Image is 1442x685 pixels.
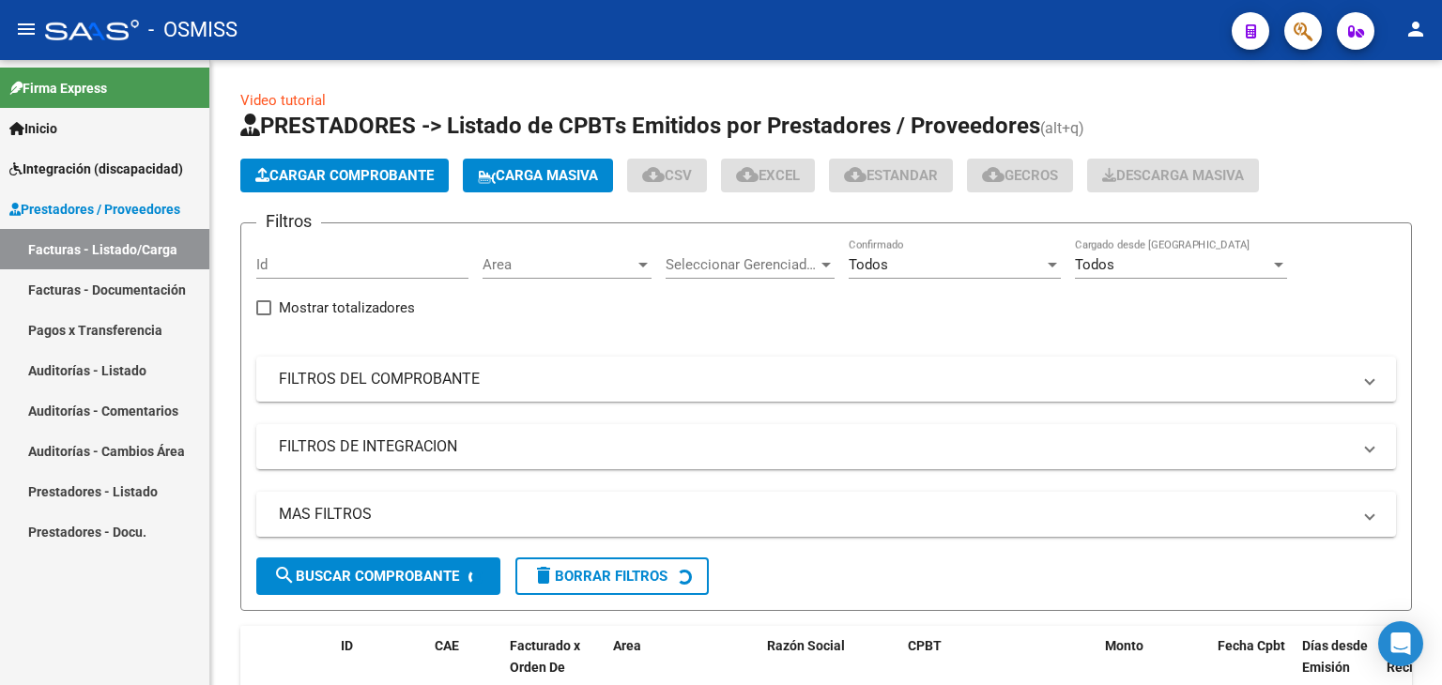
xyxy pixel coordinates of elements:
button: Gecros [967,159,1073,192]
span: CPBT [908,638,942,653]
button: Carga Masiva [463,159,613,192]
button: EXCEL [721,159,815,192]
span: Seleccionar Gerenciador [666,256,818,273]
mat-expansion-panel-header: FILTROS DE INTEGRACION [256,424,1396,469]
button: CSV [627,159,707,192]
span: Integración (discapacidad) [9,159,183,179]
span: CSV [642,167,692,184]
span: Todos [849,256,888,273]
button: Descarga Masiva [1087,159,1259,192]
mat-icon: cloud_download [736,163,759,186]
span: Fecha Recibido [1387,638,1439,675]
a: Video tutorial [240,92,326,109]
div: Open Intercom Messenger [1378,621,1423,666]
mat-icon: cloud_download [642,163,665,186]
mat-icon: cloud_download [844,163,867,186]
span: Prestadores / Proveedores [9,199,180,220]
span: ID [341,638,353,653]
span: Firma Express [9,78,107,99]
span: Estandar [844,167,938,184]
span: (alt+q) [1040,119,1084,137]
span: Monto [1105,638,1143,653]
span: - OSMISS [148,9,238,51]
mat-panel-title: MAS FILTROS [279,504,1351,525]
span: Inicio [9,118,57,139]
mat-expansion-panel-header: MAS FILTROS [256,492,1396,537]
span: Mostrar totalizadores [279,297,415,319]
h3: Filtros [256,208,321,235]
mat-panel-title: FILTROS DEL COMPROBANTE [279,369,1351,389]
button: Estandar [829,159,953,192]
app-download-masive: Descarga masiva de comprobantes (adjuntos) [1087,159,1259,192]
mat-expansion-panel-header: FILTROS DEL COMPROBANTE [256,357,1396,402]
mat-icon: person [1404,18,1427,40]
mat-icon: cloud_download [982,163,1005,186]
span: Area [483,256,635,273]
button: Cargar Comprobante [240,159,449,192]
mat-panel-title: FILTROS DE INTEGRACION [279,436,1351,457]
span: EXCEL [736,167,800,184]
span: Area [613,638,641,653]
span: Razón Social [767,638,845,653]
span: Todos [1075,256,1114,273]
span: Carga Masiva [478,167,598,184]
mat-icon: search [273,564,296,586]
span: Cargar Comprobante [255,167,434,184]
span: Borrar Filtros [532,568,667,585]
button: Borrar Filtros [515,557,709,595]
span: Facturado x Orden De [510,638,580,675]
span: Gecros [982,167,1058,184]
mat-icon: menu [15,18,38,40]
span: PRESTADORES -> Listado de CPBTs Emitidos por Prestadores / Proveedores [240,113,1040,139]
span: Buscar Comprobante [273,568,459,585]
mat-icon: delete [532,564,555,586]
span: Días desde Emisión [1302,638,1368,675]
span: Descarga Masiva [1102,167,1244,184]
span: CAE [435,638,459,653]
button: Buscar Comprobante [256,557,500,595]
span: Fecha Cpbt [1218,638,1285,653]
